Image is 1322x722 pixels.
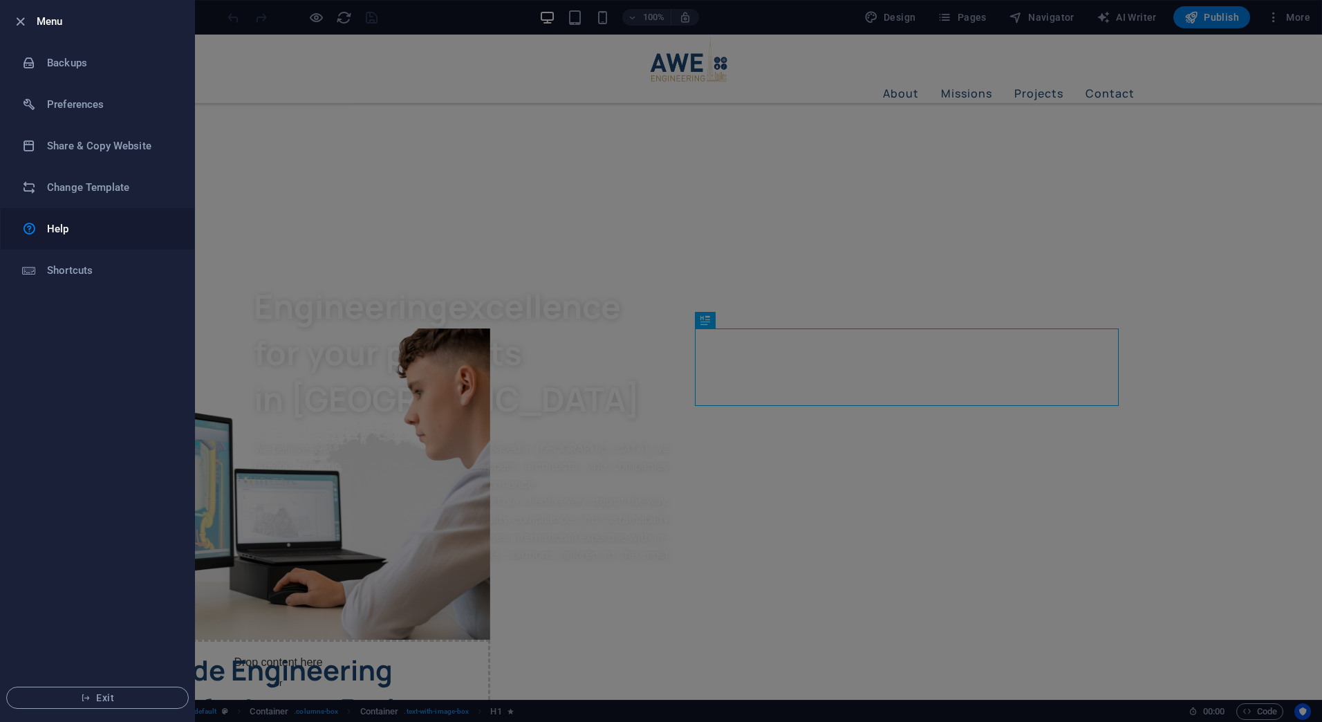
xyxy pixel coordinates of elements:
span: Exit [18,692,177,703]
h6: Share & Copy Website [47,138,175,154]
a: Help [1,208,194,250]
h6: Preferences [47,96,175,113]
button: Exit [6,687,189,709]
h6: Shortcuts [47,262,175,279]
h6: Help [47,221,175,237]
h6: Menu [37,13,183,30]
div: Drop content here [11,605,435,703]
h6: Change Template [47,179,175,196]
h6: Backups [47,55,175,71]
